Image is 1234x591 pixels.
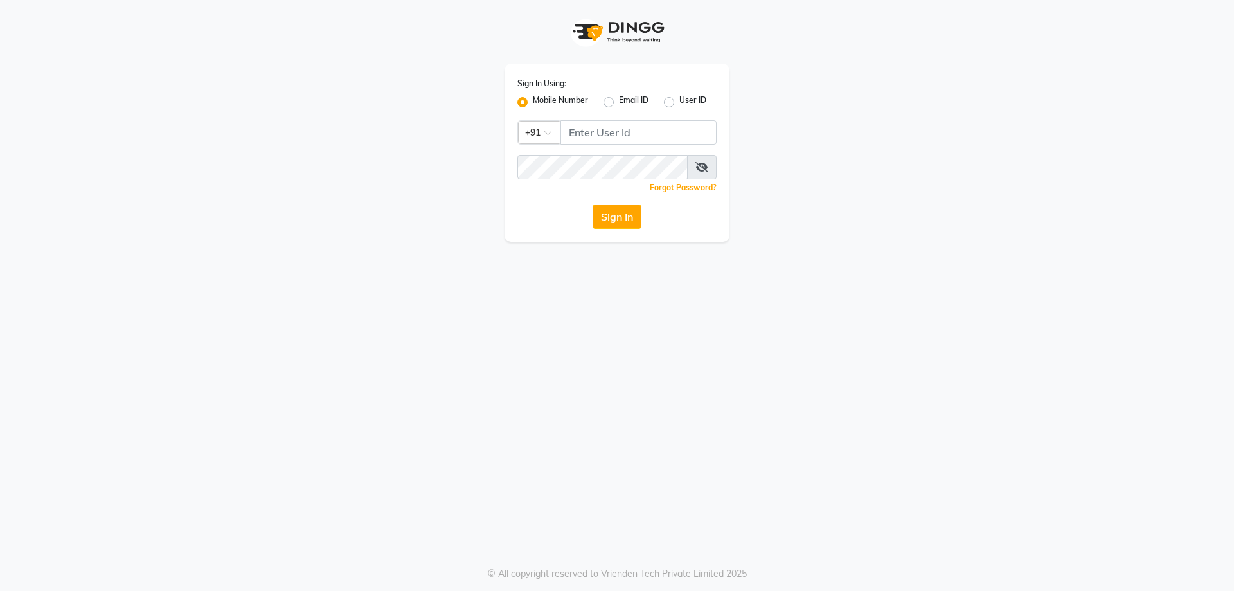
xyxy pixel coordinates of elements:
a: Forgot Password? [650,183,717,192]
button: Sign In [593,205,641,229]
label: Sign In Using: [517,78,566,89]
input: Username [560,120,717,145]
label: Email ID [619,95,648,110]
img: logo1.svg [566,13,668,51]
label: Mobile Number [533,95,588,110]
label: User ID [679,95,706,110]
input: Username [517,155,688,179]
